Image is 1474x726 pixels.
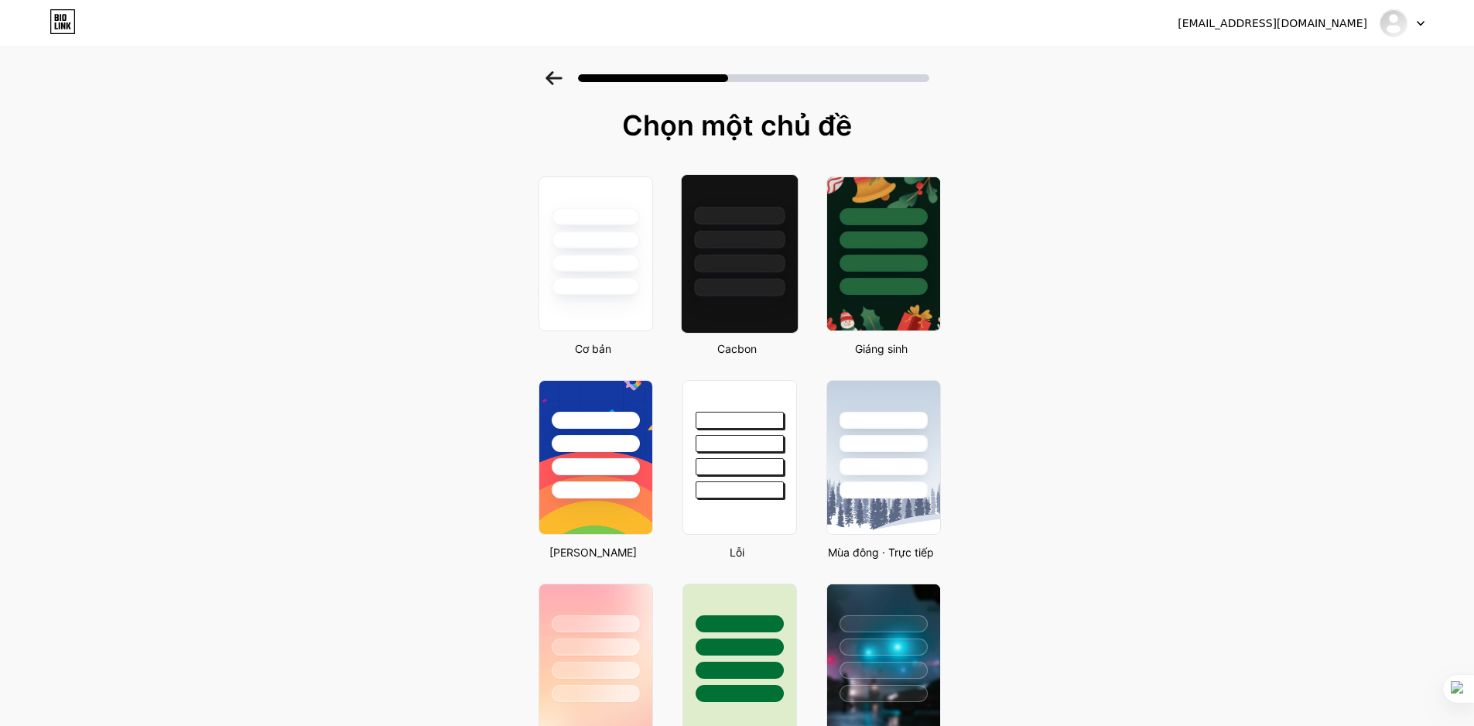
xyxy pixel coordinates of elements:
font: [PERSON_NAME] [549,546,637,559]
font: Cơ bản [575,342,611,355]
font: Lỗi [730,546,744,559]
font: [EMAIL_ADDRESS][DOMAIN_NAME] [1178,17,1367,29]
img: Nguyễn Thanh Thương [1379,9,1408,38]
font: Chọn một chủ đề [622,108,852,142]
font: Mùa đông · Trực tiếp [828,546,934,559]
font: Giáng sinh [855,342,908,355]
font: Cacbon [717,342,757,355]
